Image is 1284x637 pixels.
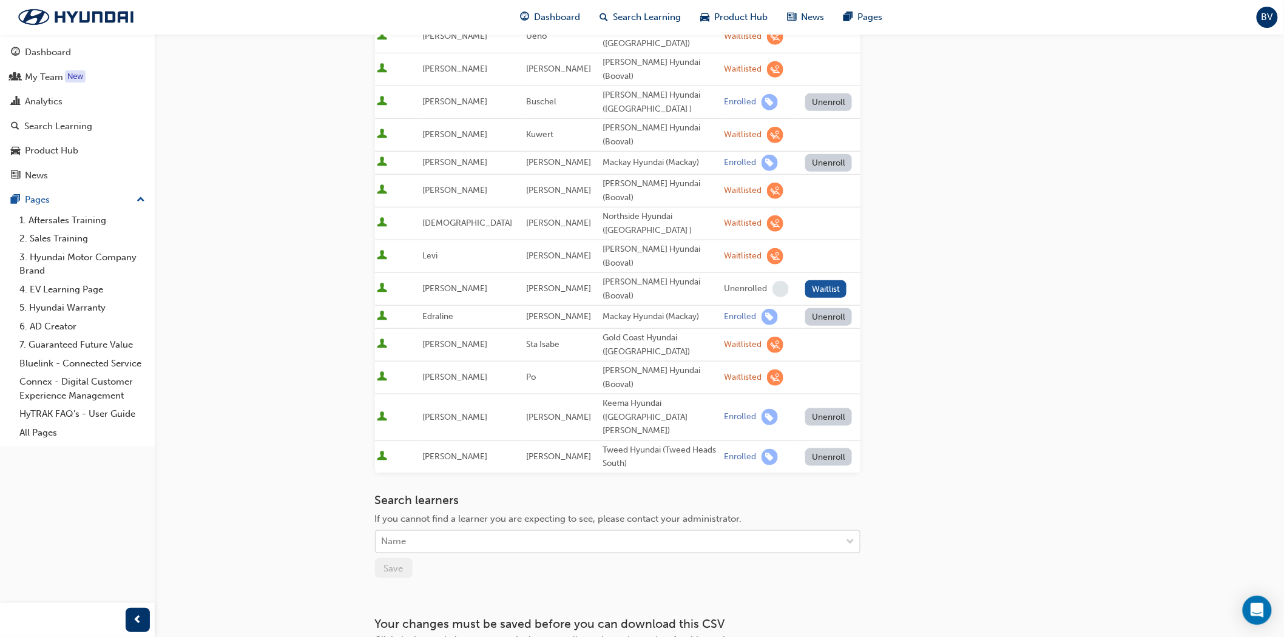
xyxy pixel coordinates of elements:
span: User is active [377,451,388,463]
a: 3. Hyundai Motor Company Brand [15,248,150,280]
span: learningRecordVerb_WAITLIST-icon [767,183,783,199]
a: Analytics [5,90,150,113]
div: Gold Coast Hyundai ([GEOGRAPHIC_DATA]) [603,331,720,359]
div: Keema Hyundai ([GEOGRAPHIC_DATA][PERSON_NAME]) [603,397,720,438]
span: [PERSON_NAME] [422,157,487,167]
span: [PERSON_NAME] [526,311,591,322]
span: [PERSON_NAME] [422,129,487,140]
span: learningRecordVerb_WAITLIST-icon [767,337,783,353]
div: [PERSON_NAME] Hyundai (Booval) [603,364,720,391]
button: Save [375,558,413,578]
a: Product Hub [5,140,150,162]
span: learningRecordVerb_ENROLL-icon [762,94,778,110]
span: [PERSON_NAME] [422,64,487,74]
div: Waitlisted [725,31,762,42]
div: Product Hub [25,144,78,158]
span: [PERSON_NAME] [422,31,487,41]
span: up-icon [137,192,145,208]
span: learningRecordVerb_ENROLL-icon [762,409,778,425]
span: [PERSON_NAME] [526,185,591,195]
span: guage-icon [11,47,20,58]
span: User is active [377,30,388,42]
div: Name [382,535,407,549]
a: Connex - Digital Customer Experience Management [15,372,150,405]
span: Buschel [526,96,556,107]
span: User is active [377,250,388,262]
div: Waitlisted [725,372,762,383]
span: [PERSON_NAME] [422,339,487,349]
span: Dashboard [534,10,580,24]
span: User is active [377,217,388,229]
span: [PERSON_NAME] [526,251,591,261]
span: BV [1262,10,1273,24]
div: Waitlisted [725,185,762,197]
button: Unenroll [805,448,853,466]
a: Trak [6,4,146,30]
div: Search Learning [24,120,92,133]
span: learningRecordVerb_WAITLIST-icon [767,248,783,265]
div: Waitlisted [725,64,762,75]
span: User is active [377,311,388,323]
span: people-icon [11,72,20,83]
div: [PERSON_NAME] Hyundai (Booval) [603,177,720,204]
span: [PERSON_NAME] [422,96,487,107]
span: car-icon [11,146,20,157]
span: User is active [377,129,388,141]
span: learningRecordVerb_WAITLIST-icon [767,369,783,386]
span: search-icon [11,121,19,132]
span: User is active [377,411,388,423]
button: Unenroll [805,154,853,172]
span: learningRecordVerb_WAITLIST-icon [767,29,783,45]
span: [PERSON_NAME] [422,412,487,422]
div: Pages [25,193,50,207]
span: prev-icon [133,613,143,628]
span: learningRecordVerb_WAITLIST-icon [767,127,783,143]
div: Waitlisted [725,251,762,262]
div: [PERSON_NAME] Hyundai (Booval) [603,243,720,270]
span: guage-icon [520,10,529,25]
span: [PERSON_NAME] [526,218,591,228]
button: Unenroll [805,93,853,111]
span: User is active [377,63,388,75]
span: Levi [422,251,438,261]
span: down-icon [846,534,855,550]
div: Enrolled [725,411,757,423]
span: User is active [377,157,388,169]
span: Search Learning [613,10,681,24]
span: If you cannot find a learner you are expecting to see, please contact your administrator. [375,513,742,524]
span: car-icon [700,10,709,25]
div: Enrolled [725,96,757,108]
span: learningRecordVerb_WAITLIST-icon [767,61,783,78]
div: Waitlisted [725,339,762,351]
span: Sta Isabe [526,339,559,349]
span: learningRecordVerb_NONE-icon [772,281,789,297]
div: News [25,169,48,183]
a: search-iconSearch Learning [590,5,691,30]
span: pages-icon [11,195,20,206]
span: [PERSON_NAME] [526,157,591,167]
div: Waitlisted [725,129,762,141]
a: news-iconNews [777,5,834,30]
h3: Your changes must be saved before you can download this CSV [375,617,860,631]
a: 2. Sales Training [15,229,150,248]
button: Unenroll [805,308,853,326]
span: news-icon [787,10,796,25]
button: BV [1257,7,1278,28]
span: [PERSON_NAME] [526,64,591,74]
div: [PERSON_NAME] Hyundai (Booval) [603,275,720,303]
span: learningRecordVerb_ENROLL-icon [762,309,778,325]
span: User is active [377,283,388,295]
div: Gold Coast Hyundai ([GEOGRAPHIC_DATA]) [603,23,720,50]
a: Bluelink - Connected Service [15,354,150,373]
div: Enrolled [725,157,757,169]
span: [PERSON_NAME] [526,283,591,294]
span: pages-icon [843,10,853,25]
span: [PERSON_NAME] [422,451,487,462]
a: HyTRAK FAQ's - User Guide [15,405,150,423]
div: Open Intercom Messenger [1243,596,1272,625]
span: Edraline [422,311,453,322]
span: User is active [377,96,388,108]
button: Waitlist [805,280,847,298]
span: learningRecordVerb_WAITLIST-icon [767,215,783,232]
span: User is active [377,184,388,197]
